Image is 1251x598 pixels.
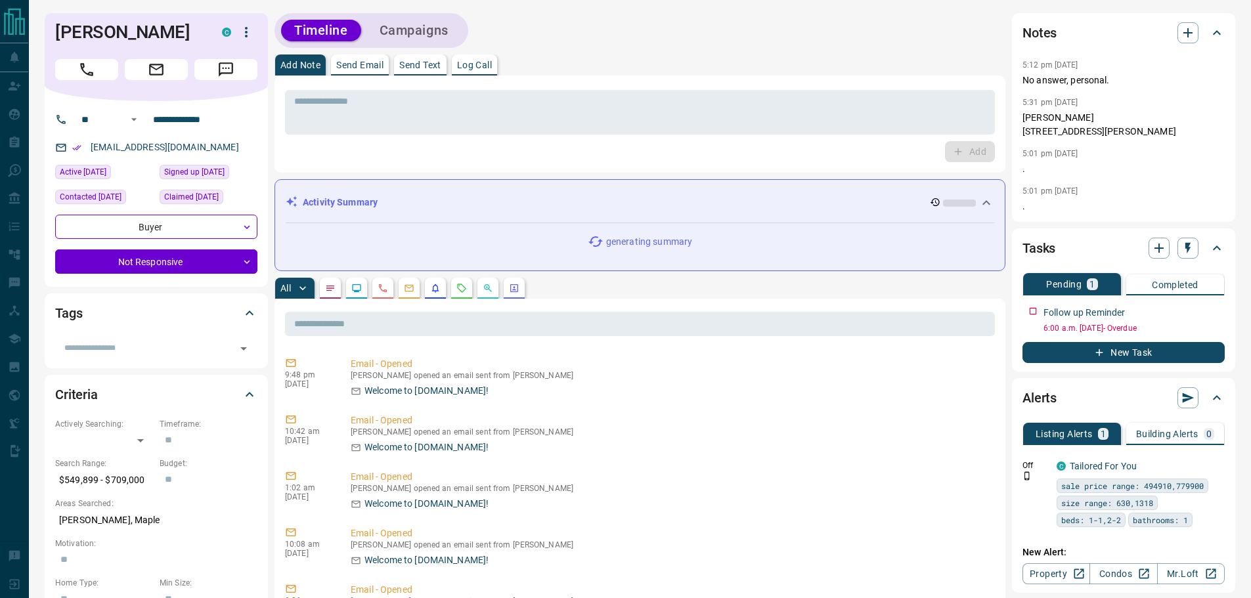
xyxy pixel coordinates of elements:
[55,379,257,410] div: Criteria
[1101,429,1106,438] p: 1
[1043,322,1225,334] p: 6:00 a.m. [DATE] - Overdue
[1022,98,1078,107] p: 5:31 pm [DATE]
[55,458,153,469] p: Search Range:
[55,22,202,43] h1: [PERSON_NAME]
[55,59,118,80] span: Call
[1022,74,1225,87] p: No answer, personal.
[55,509,257,531] p: [PERSON_NAME], Maple
[364,553,489,567] p: Welcome to [DOMAIN_NAME]!
[1022,471,1032,481] svg: Push Notification Only
[1157,563,1225,584] a: Mr.Loft
[1022,162,1225,176] p: .
[55,418,153,430] p: Actively Searching:
[1061,496,1153,509] span: size range: 630,1318
[1089,563,1157,584] a: Condos
[351,427,990,437] p: [PERSON_NAME] opened an email sent from [PERSON_NAME]
[285,370,331,379] p: 9:48 pm
[1022,545,1225,559] p: New Alert:
[483,283,493,293] svg: Opportunities
[351,371,990,380] p: [PERSON_NAME] opened an email sent from [PERSON_NAME]
[1036,429,1093,438] p: Listing Alerts
[430,283,441,293] svg: Listing Alerts
[72,143,81,152] svg: Email Verified
[285,379,331,389] p: [DATE]
[281,20,361,41] button: Timeline
[55,469,153,491] p: $549,899 - $709,000
[160,190,257,208] div: Thu Oct 09 2025
[55,303,82,324] h2: Tags
[1022,342,1225,363] button: New Task
[351,357,990,371] p: Email - Opened
[1022,387,1057,408] h2: Alerts
[456,283,467,293] svg: Requests
[164,165,225,179] span: Signed up [DATE]
[55,297,257,329] div: Tags
[194,59,257,80] span: Message
[222,28,231,37] div: condos.ca
[351,583,990,597] p: Email - Opened
[378,283,388,293] svg: Calls
[1022,22,1057,43] h2: Notes
[1133,513,1188,526] span: bathrooms: 1
[55,165,153,183] div: Mon Oct 13 2025
[404,283,414,293] svg: Emails
[1136,429,1198,438] p: Building Alerts
[55,538,257,549] p: Motivation:
[1089,280,1095,289] p: 1
[285,492,331,502] p: [DATE]
[606,235,692,249] p: generating summary
[55,384,98,405] h2: Criteria
[351,283,362,293] svg: Lead Browsing Activity
[1022,17,1225,49] div: Notes
[351,540,990,549] p: [PERSON_NAME] opened an email sent from [PERSON_NAME]
[1022,200,1225,213] p: .
[364,497,489,511] p: Welcome to [DOMAIN_NAME]!
[60,165,106,179] span: Active [DATE]
[509,283,519,293] svg: Agent Actions
[126,112,142,127] button: Open
[1022,459,1049,471] p: Off
[164,190,219,203] span: Claimed [DATE]
[55,190,153,208] div: Thu Oct 09 2025
[1046,280,1082,289] p: Pending
[1206,429,1212,438] p: 0
[1022,382,1225,414] div: Alerts
[285,436,331,445] p: [DATE]
[125,59,188,80] span: Email
[55,249,257,274] div: Not Responsive
[1022,563,1090,584] a: Property
[280,60,320,70] p: Add Note
[366,20,462,41] button: Campaigns
[457,60,492,70] p: Log Call
[60,190,121,203] span: Contacted [DATE]
[285,540,331,549] p: 10:08 am
[1043,306,1125,320] p: Follow up Reminder
[1022,60,1078,70] p: 5:12 pm [DATE]
[364,384,489,398] p: Welcome to [DOMAIN_NAME]!
[303,196,378,209] p: Activity Summary
[91,142,239,152] a: [EMAIL_ADDRESS][DOMAIN_NAME]
[160,458,257,469] p: Budget:
[351,526,990,540] p: Email - Opened
[55,577,153,589] p: Home Type:
[280,284,291,293] p: All
[1022,111,1225,139] p: [PERSON_NAME] [STREET_ADDRESS][PERSON_NAME]
[351,470,990,484] p: Email - Opened
[160,418,257,430] p: Timeframe:
[1152,280,1198,289] p: Completed
[1057,461,1066,471] div: condos.ca
[285,483,331,492] p: 1:02 am
[55,498,257,509] p: Areas Searched:
[1022,149,1078,158] p: 5:01 pm [DATE]
[1061,479,1204,492] span: sale price range: 494910,779900
[1022,238,1055,259] h2: Tasks
[364,440,489,454] p: Welcome to [DOMAIN_NAME]!
[325,283,336,293] svg: Notes
[285,549,331,558] p: [DATE]
[1022,232,1225,264] div: Tasks
[336,60,384,70] p: Send Email
[1070,461,1137,471] a: Tailored For You
[399,60,441,70] p: Send Text
[351,484,990,493] p: [PERSON_NAME] opened an email sent from [PERSON_NAME]
[286,190,994,215] div: Activity Summary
